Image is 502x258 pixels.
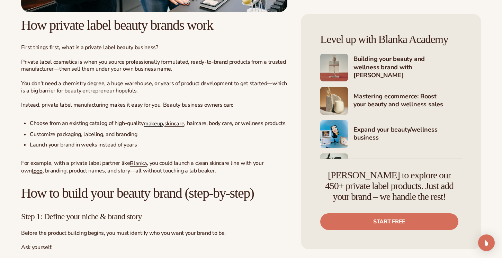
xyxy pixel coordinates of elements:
a: Shopify Image 8 Marketing your beauty and wellness brand 101 [320,153,462,181]
a: logo [32,167,43,175]
h4: Level up with Blanka Academy [320,33,462,45]
span: First things first, what is a private label beauty business? [21,44,158,51]
span: Choose from an existing catalog of high-quality [30,119,144,127]
span: Private label cosmetics is when you source professionally formulated, ready-to-brand products fro... [21,58,286,73]
span: Before the product building begins, you must identify who you want your brand to be. [21,229,226,237]
img: Shopify Image 5 [320,54,348,81]
span: How private label beauty brands work [21,17,213,33]
a: Blanka [130,160,147,167]
h4: Mastering ecommerce: Boost your beauty and wellness sales [353,92,462,109]
a: Start free [320,213,458,230]
span: Customize packaging, labeling, and branding [30,131,137,138]
span: , haircare, body care, or wellness products [184,119,285,127]
span: Step 1: Define your niche & brand story [21,212,142,221]
img: Shopify Image 7 [320,120,348,148]
span: , [163,119,164,127]
h4: [PERSON_NAME] to explore our 450+ private label products. Just add your brand – we handle the rest! [320,170,458,202]
h4: Expand your beauty/wellness business [353,126,462,143]
span: Ask yourself: [21,243,53,251]
h4: Building your beauty and wellness brand with [PERSON_NAME] [353,55,462,80]
img: Shopify Image 6 [320,87,348,115]
a: skincare [164,120,184,127]
span: entrepreneur hopefuls. [82,87,138,95]
span: , you could launch a clean skincare line with your own [21,159,263,175]
div: Open Intercom Messenger [478,234,495,251]
span: , branding, product names, and story—all without touching a lab beaker. [43,167,216,175]
a: makeup [144,120,163,127]
a: Shopify Image 7 Expand your beauty/wellness business [320,120,462,148]
span: Launch your brand in weeks instead of years [30,141,137,149]
span: Instead, private label manufacturing makes it easy for you. Beauty business owners can: [21,101,233,109]
img: Shopify Image 8 [320,153,348,181]
a: Shopify Image 5 Building your beauty and wellness brand with [PERSON_NAME] [320,54,462,81]
a: Shopify Image 6 Mastering ecommerce: Boost your beauty and wellness sales [320,87,462,115]
span: For example, with a private label partner like [21,159,130,167]
span: How to build your beauty brand (step-by-step) [21,185,254,201]
span: You don’t need a chemistry degree, a huge warehouse, or years of product development to get start... [21,80,287,95]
